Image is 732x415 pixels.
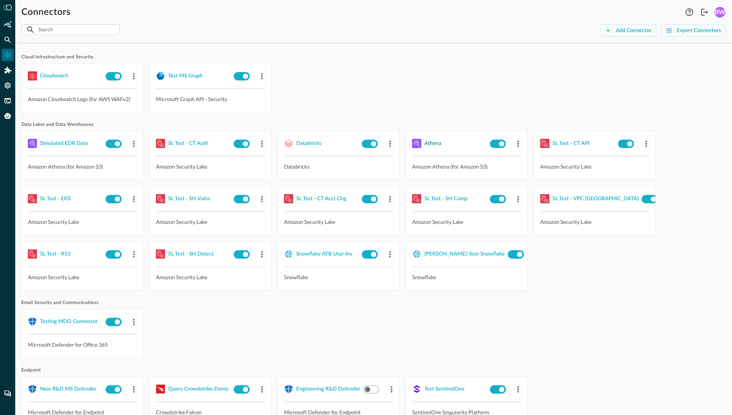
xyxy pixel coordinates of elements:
[40,137,88,150] button: Simulated EDR Data
[2,388,14,400] div: Chat
[2,95,14,107] div: FSQL
[616,26,652,35] div: Add Connector
[40,315,98,328] button: Testing MDO Connector
[28,139,37,148] img: AWSAthena.svg
[28,273,137,281] p: Amazon Security Lake
[168,194,210,204] div: SL Test - SH Vulns
[168,71,203,81] div: Test MS Graph
[424,383,464,395] button: Test SentinelOne
[156,384,165,394] img: CrowdStrikeFalcon.svg
[21,122,726,128] span: Data Lakes and Data Warehouses
[540,139,549,148] img: AWSSecurityLake.svg
[21,367,726,373] span: Endpoint
[552,193,639,205] button: SL Test - VPC [GEOGRAPHIC_DATA]
[156,194,165,203] img: AWSSecurityLake.svg
[40,71,68,81] div: cloudwatch
[424,139,441,148] div: athena
[156,139,165,148] img: AWSSecurityLake.svg
[424,194,467,204] div: SL Test - SH Comp
[168,70,203,82] button: Test MS Graph
[28,162,137,171] p: Amazon Athena (for Amazon S3)
[2,18,14,31] div: Summary Insights
[28,341,137,349] p: Microsoft Defender for Office 365
[296,139,321,148] div: databricks
[38,23,102,37] input: Search
[296,384,360,394] div: Engineering R&D Defender
[28,218,137,226] p: Amazon Security Lake
[40,139,88,148] div: Simulated EDR Data
[424,137,441,150] button: athena
[683,6,695,18] button: Help
[40,193,71,205] button: SL Test - EKS
[600,24,657,37] button: Add Connector
[540,162,649,171] p: Amazon Security Lake
[40,383,96,395] button: New R&D MS Defender
[40,70,68,82] button: cloudwatch
[284,249,293,259] img: Snowflake.svg
[661,24,726,37] button: Export Connectors
[21,6,71,18] h1: Connectors
[296,137,321,150] button: databricks
[284,273,393,281] p: Snowflake
[156,218,265,226] p: Amazon Security Lake
[412,162,521,171] p: Amazon Athena (for Amazon S3)
[552,194,639,204] div: SL Test - VPC [GEOGRAPHIC_DATA]
[284,384,293,394] img: MicrosoftDefenderForEndpoint.svg
[168,248,213,260] button: SL Test - SH Detect
[412,218,521,226] p: Amazon Security Lake
[284,139,293,148] img: Databricks.svg
[296,249,353,259] div: Snowflake ATB User Inv
[40,248,71,260] button: SL Test - R53
[2,34,14,46] div: Federated Search
[424,193,467,205] button: SL Test - SH Comp
[156,273,265,281] p: Amazon Security Lake
[168,193,210,205] button: SL Test - SH Vulns
[168,139,208,148] div: SL Test - CT Auth
[424,248,505,260] button: [PERSON_NAME]-test-snowflake
[412,249,421,259] img: Snowflake.svg
[156,95,265,103] p: Microsoft Graph API - Security
[2,49,14,61] div: Connectors
[156,71,165,80] img: MicrosoftGraph.svg
[168,249,213,259] div: SL Test - SH Detect
[21,300,726,306] span: Email Security and Communications
[714,7,725,18] div: BW
[296,194,346,204] div: SL Test - CT Acct Chg
[40,249,71,259] div: SL Test - R53
[40,384,96,394] div: New R&D MS Defender
[296,248,353,260] button: Snowflake ATB User Inv
[552,137,589,150] button: SL Test - CT API
[28,194,37,203] img: AWSSecurityLake.svg
[412,384,421,394] img: SentinelOne.svg
[40,317,98,327] div: Testing MDO Connector
[540,218,649,226] p: Amazon Security Lake
[296,193,346,205] button: SL Test - CT Acct Chg
[540,194,549,203] img: AWSSecurityLake.svg
[2,110,14,122] div: Query Agent
[28,384,37,394] img: MicrosoftDefenderForEndpoint.svg
[28,317,37,326] img: MicrosoftDefenderForOffice365.svg
[2,64,14,76] div: Addons
[284,218,393,226] p: Amazon Security Lake
[156,162,265,171] p: Amazon Security Lake
[28,95,137,103] p: Amazon Cloudwatch Logs (for AWS WAFv2)
[552,139,589,148] div: SL Test - CT API
[40,194,71,204] div: SL Test - EKS
[424,249,505,259] div: [PERSON_NAME]-test-snowflake
[168,383,228,395] button: Query Crowdstrike Demo
[412,139,421,148] img: AWSAthena.svg
[21,54,726,60] span: Cloud Infrastructure and Security
[284,162,393,171] p: Databricks
[2,79,14,92] div: Settings
[424,384,464,394] div: Test SentinelOne
[412,194,421,203] img: AWSSecurityLake.svg
[28,71,37,80] img: AWSCloudWatchLogs.svg
[168,137,208,150] button: SL Test - CT Auth
[28,249,37,259] img: AWSSecurityLake.svg
[412,273,521,281] p: Snowflake
[698,6,711,18] button: Logout
[168,384,228,394] div: Query Crowdstrike Demo
[284,194,293,203] img: AWSSecurityLake.svg
[677,26,721,35] div: Export Connectors
[296,383,360,395] button: Engineering R&D Defender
